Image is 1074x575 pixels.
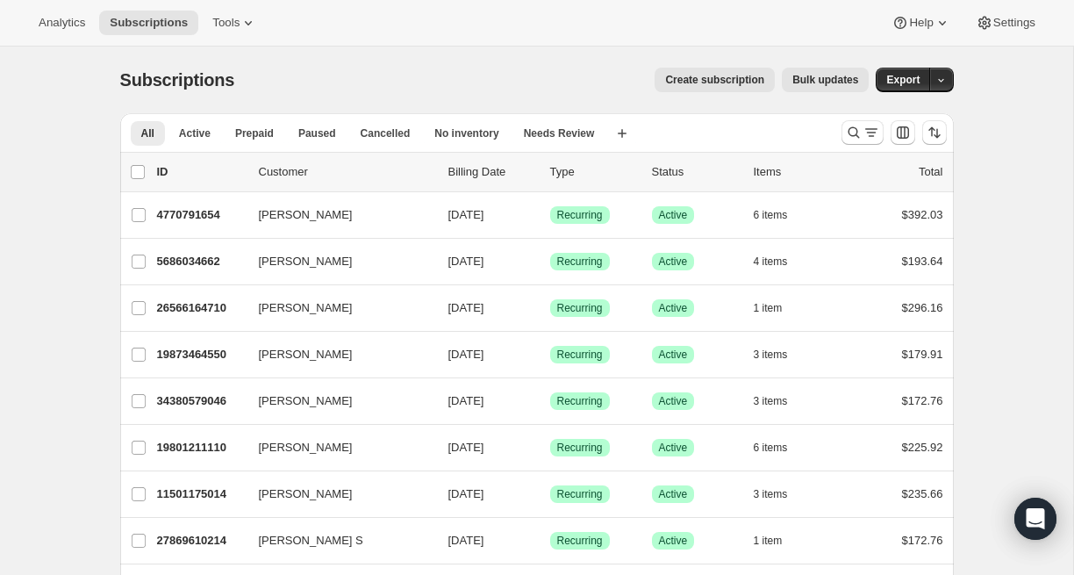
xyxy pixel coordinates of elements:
span: [DATE] [448,394,484,407]
button: 6 items [754,203,807,227]
div: 19873464550[PERSON_NAME][DATE]SuccessRecurringSuccessActive3 items$179.91 [157,342,943,367]
button: Bulk updates [782,68,869,92]
div: 19801211110[PERSON_NAME][DATE]SuccessRecurringSuccessActive6 items$225.92 [157,435,943,460]
div: 11501175014[PERSON_NAME][DATE]SuccessRecurringSuccessActive3 items$235.66 [157,482,943,507]
button: [PERSON_NAME] [248,480,424,508]
p: Total [919,163,942,181]
span: Recurring [557,301,603,315]
span: Active [659,487,688,501]
div: Items [754,163,841,181]
button: Create subscription [655,68,775,92]
span: Tools [212,16,240,30]
span: Bulk updates [792,73,858,87]
span: [DATE] [448,255,484,268]
button: 1 item [754,296,802,320]
p: ID [157,163,245,181]
div: 26566164710[PERSON_NAME][DATE]SuccessRecurringSuccessActive1 item$296.16 [157,296,943,320]
p: 34380579046 [157,392,245,410]
span: [PERSON_NAME] [259,299,353,317]
button: Export [876,68,930,92]
span: 3 items [754,487,788,501]
span: Active [659,208,688,222]
div: 27869610214[PERSON_NAME] S[DATE]SuccessRecurringSuccessActive1 item$172.76 [157,528,943,553]
span: [PERSON_NAME] [259,392,353,410]
span: 6 items [754,441,788,455]
button: Sort the results [922,120,947,145]
span: [PERSON_NAME] [259,485,353,503]
button: 3 items [754,482,807,507]
span: Export [886,73,920,87]
button: [PERSON_NAME] [248,434,424,462]
span: Paused [298,126,336,140]
span: Active [659,255,688,269]
span: Recurring [557,208,603,222]
span: $179.91 [902,348,943,361]
span: Needs Review [524,126,595,140]
div: Open Intercom Messenger [1014,498,1056,540]
span: [DATE] [448,441,484,454]
span: Create subscription [665,73,764,87]
span: Cancelled [361,126,411,140]
button: [PERSON_NAME] [248,387,424,415]
button: 3 items [754,389,807,413]
span: 4 items [754,255,788,269]
span: [PERSON_NAME] [259,206,353,224]
span: Analytics [39,16,85,30]
button: Create new view [608,121,636,146]
span: 1 item [754,534,783,548]
button: Subscriptions [99,11,198,35]
span: 1 item [754,301,783,315]
span: [DATE] [448,301,484,314]
span: Recurring [557,348,603,362]
span: Subscriptions [110,16,188,30]
span: $296.16 [902,301,943,314]
p: 5686034662 [157,253,245,270]
span: 3 items [754,394,788,408]
p: 11501175014 [157,485,245,503]
span: Recurring [557,394,603,408]
p: 19801211110 [157,439,245,456]
span: Active [659,301,688,315]
span: Subscriptions [120,70,235,90]
p: Status [652,163,740,181]
span: No inventory [434,126,498,140]
button: Settings [965,11,1046,35]
span: Active [659,441,688,455]
span: $392.03 [902,208,943,221]
span: Recurring [557,534,603,548]
span: Help [909,16,933,30]
span: Recurring [557,487,603,501]
div: 4770791654[PERSON_NAME][DATE]SuccessRecurringSuccessActive6 items$392.03 [157,203,943,227]
p: 19873464550 [157,346,245,363]
p: Billing Date [448,163,536,181]
p: 27869610214 [157,532,245,550]
button: Tools [202,11,268,35]
span: [DATE] [448,534,484,547]
span: 3 items [754,348,788,362]
button: [PERSON_NAME] [248,248,424,276]
button: 1 item [754,528,802,553]
button: Help [881,11,961,35]
span: $235.66 [902,487,943,500]
span: Active [659,534,688,548]
button: [PERSON_NAME] S [248,527,424,555]
button: 6 items [754,435,807,460]
span: Active [659,394,688,408]
button: 3 items [754,342,807,367]
span: [PERSON_NAME] [259,439,353,456]
span: Active [659,348,688,362]
div: IDCustomerBilling DateTypeStatusItemsTotal [157,163,943,181]
span: $172.76 [902,394,943,407]
p: 4770791654 [157,206,245,224]
div: Type [550,163,638,181]
button: [PERSON_NAME] [248,201,424,229]
span: Active [179,126,211,140]
span: $193.64 [902,255,943,268]
button: [PERSON_NAME] [248,341,424,369]
div: 34380579046[PERSON_NAME][DATE]SuccessRecurringSuccessActive3 items$172.76 [157,389,943,413]
span: [DATE] [448,348,484,361]
button: [PERSON_NAME] [248,294,424,322]
button: Analytics [28,11,96,35]
span: [PERSON_NAME] [259,346,353,363]
span: $172.76 [902,534,943,547]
